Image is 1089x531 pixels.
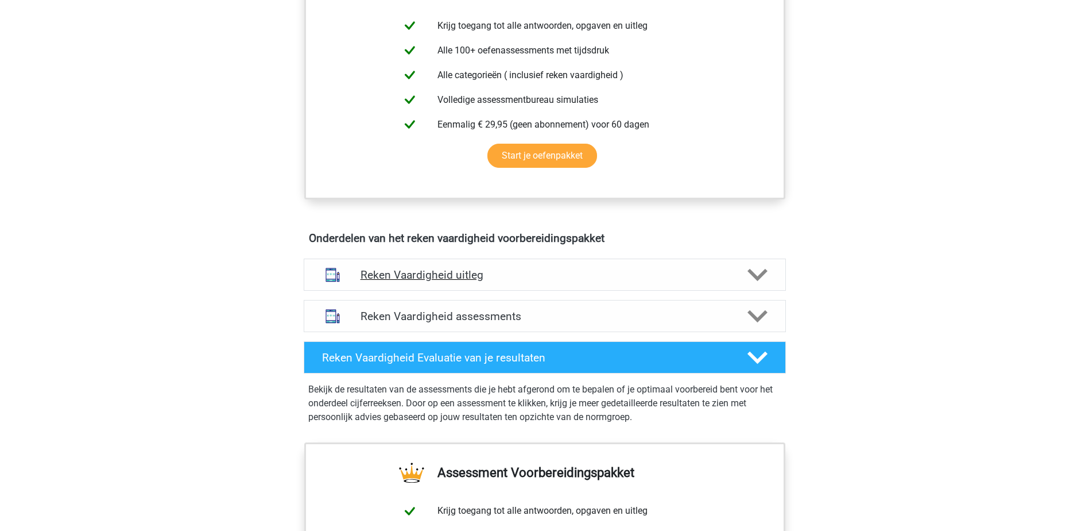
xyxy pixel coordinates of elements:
[322,351,729,364] h4: Reken Vaardigheid Evaluatie van je resultaten
[318,260,347,290] img: reken vaardigheid uitleg
[299,259,790,291] a: uitleg Reken Vaardigheid uitleg
[361,268,729,282] h4: Reken Vaardigheid uitleg
[361,310,729,323] h4: Reken Vaardigheid assessments
[299,341,790,374] a: Reken Vaardigheid Evaluatie van je resultaten
[308,383,781,424] p: Bekijk de resultaten van de assessments die je hebt afgerond om te bepalen of je optimaal voorber...
[299,300,790,332] a: assessments Reken Vaardigheid assessments
[318,302,347,331] img: reken vaardigheid assessments
[487,144,597,168] a: Start je oefenpakket
[309,232,781,245] h4: Onderdelen van het reken vaardigheid voorbereidingspakket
